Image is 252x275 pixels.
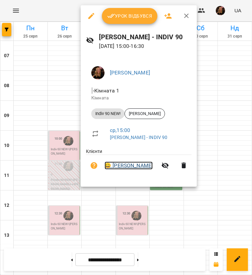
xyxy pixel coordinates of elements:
p: [DATE] 15:00 - 16:30 [99,42,192,50]
a: [PERSON_NAME] [110,69,150,76]
div: [PERSON_NAME] [125,108,165,119]
a: ср , 15:00 [110,127,130,133]
button: Урок відбувся [102,8,158,24]
span: Indiv 90 NEW! [91,111,125,117]
span: Урок відбувся [107,12,152,20]
button: Візит ще не сплачено. Додати оплату? [86,158,102,174]
a: 😀 [PERSON_NAME] [105,162,153,170]
span: - Кімната 1 [91,87,121,94]
p: Кімната [91,95,186,101]
img: 019b2ef03b19e642901f9fba5a5c5a68.jpg [91,66,105,79]
h6: [PERSON_NAME] - INDIV 90 [99,32,192,42]
ul: Клієнти [86,148,192,179]
span: [PERSON_NAME] [125,111,165,117]
a: [PERSON_NAME] - INDIV 90 [110,135,168,140]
